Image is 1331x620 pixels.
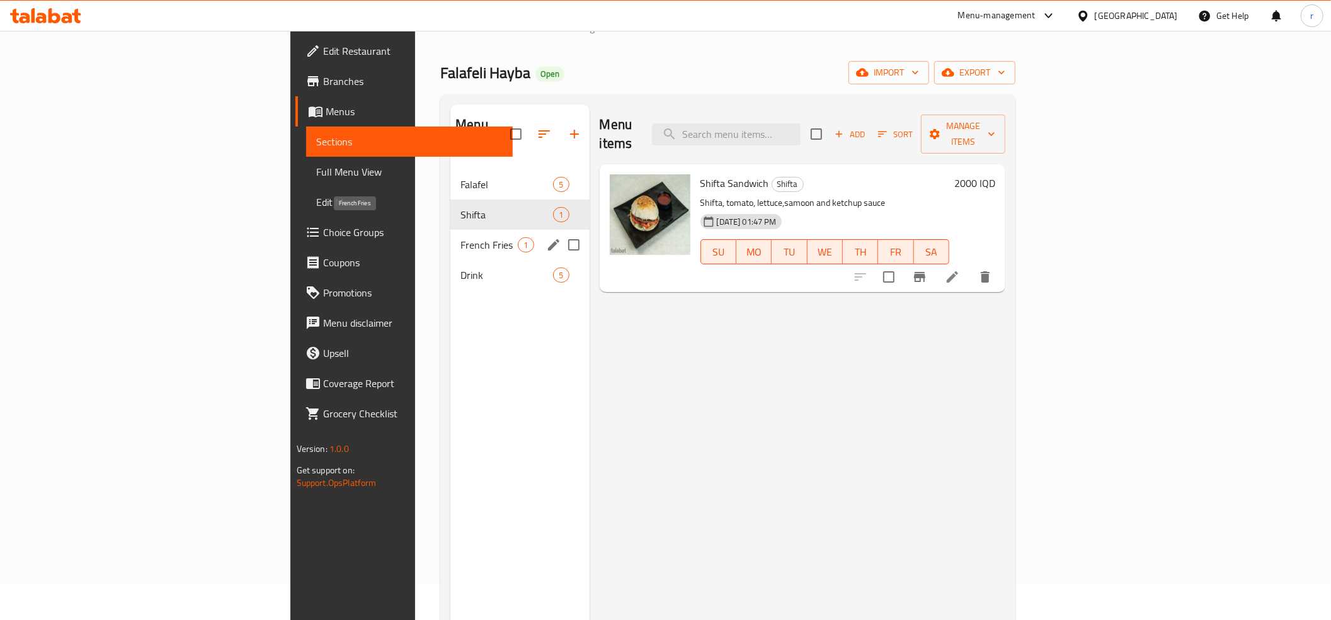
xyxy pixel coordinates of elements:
[554,209,568,221] span: 1
[450,260,589,290] div: Drink5
[316,134,503,149] span: Sections
[323,255,503,270] span: Coupons
[518,239,533,251] span: 1
[553,177,569,192] div: items
[706,243,731,261] span: SU
[326,104,503,119] span: Menus
[295,66,513,96] a: Branches
[652,20,681,35] span: Menus
[460,237,518,252] span: French Fries
[712,216,782,228] span: [DATE] 01:47 PM
[600,115,637,153] h2: Menu items
[297,441,328,457] span: Version:
[772,177,803,191] span: Shifta
[652,123,801,145] input: search
[686,20,690,35] li: /
[316,194,503,210] span: Edit Menu
[306,127,513,157] a: Sections
[323,43,503,59] span: Edit Restaurant
[1310,9,1313,23] span: r
[876,264,902,290] span: Select to update
[772,239,807,264] button: TU
[316,164,503,179] span: Full Menu View
[931,118,995,150] span: Manage items
[323,315,503,330] span: Menu disclaimer
[878,127,913,142] span: Sort
[803,121,830,147] span: Select section
[921,115,1005,154] button: Manage items
[295,368,513,398] a: Coverage Report
[295,217,513,247] a: Choice Groups
[627,20,632,35] li: /
[460,177,553,192] span: Falafel
[323,406,503,421] span: Grocery Checklist
[323,376,503,391] span: Coverage Report
[295,338,513,368] a: Upsell
[958,8,1036,23] div: Menu-management
[297,462,355,478] span: Get support on:
[843,239,878,264] button: TH
[495,20,622,36] a: Restaurants management
[295,36,513,66] a: Edit Restaurant
[554,269,568,281] span: 5
[295,96,513,127] a: Menus
[295,308,513,338] a: Menu disclaimer
[535,67,564,82] div: Open
[700,239,736,264] button: SU
[741,243,767,261] span: MO
[695,20,731,35] span: Sections
[553,268,569,283] div: items
[297,475,377,491] a: Support.OpsPlatform
[1095,9,1178,23] div: [GEOGRAPHIC_DATA]
[518,237,534,252] div: items
[970,262,1000,292] button: delete
[460,268,553,283] span: Drink
[777,243,802,261] span: TU
[544,235,563,254] button: edit
[553,207,569,222] div: items
[450,169,589,200] div: Falafel5
[945,269,960,285] a: Edit menu item
[295,247,513,278] a: Coupons
[440,20,1015,36] nav: breadcrumb
[637,20,681,36] a: Menus
[554,179,568,191] span: 5
[875,125,916,144] button: Sort
[700,174,769,193] span: Shifta Sandwich
[919,243,944,261] span: SA
[934,61,1015,84] button: export
[848,243,873,261] span: TH
[529,119,559,149] span: Sort sections
[323,225,503,240] span: Choice Groups
[878,239,913,264] button: FR
[700,195,950,211] p: Shifta, tomato, lettuce,samoon and ketchup sauce
[559,119,590,149] button: Add section
[295,398,513,429] a: Grocery Checklist
[460,207,553,222] div: Shifta
[883,243,908,261] span: FR
[813,243,838,261] span: WE
[859,65,919,81] span: import
[323,346,503,361] span: Upsell
[510,20,622,35] span: Restaurants management
[450,200,589,230] div: Shifta1
[848,61,929,84] button: import
[610,174,690,255] img: Shifta Sandwich
[306,187,513,217] a: Edit Menu
[914,239,949,264] button: SA
[323,285,503,300] span: Promotions
[535,69,564,79] span: Open
[329,441,349,457] span: 1.0.0
[450,230,589,260] div: French Fries1edit
[905,262,935,292] button: Branch-specific-item
[833,127,867,142] span: Add
[306,157,513,187] a: Full Menu View
[954,174,995,192] h6: 2000 IQD
[944,65,1005,81] span: export
[808,239,843,264] button: WE
[830,125,870,144] span: Add item
[830,125,870,144] button: Add
[323,74,503,89] span: Branches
